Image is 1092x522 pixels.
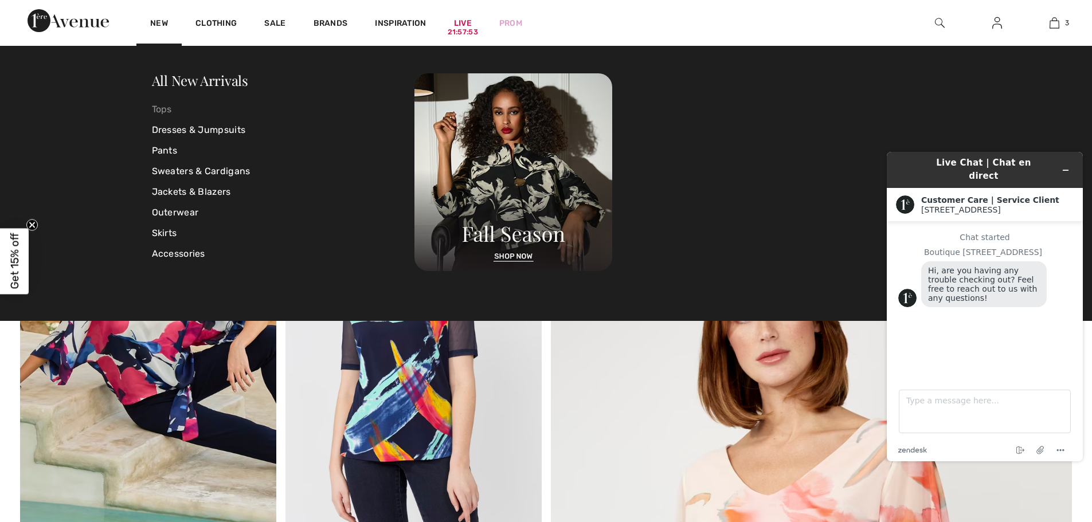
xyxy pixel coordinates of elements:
img: My Info [992,16,1002,30]
a: Skirts [152,223,415,244]
a: Prom [499,17,522,29]
a: Sign In [983,16,1011,30]
a: Dresses & Jumpsuits [152,120,415,140]
img: 250825120107_a8d8ca038cac6.jpg [414,73,612,271]
span: Chat [25,8,49,18]
iframe: Find more information here [878,143,1092,470]
a: Outerwear [152,202,415,223]
a: Sweaters & Cardigans [152,161,415,182]
a: Tops [152,99,415,120]
img: search the website [935,16,945,30]
a: Sale [264,18,285,30]
a: Brands [314,18,348,30]
a: Accessories [152,244,415,264]
img: My Bag [1050,16,1059,30]
a: Jackets & Blazers [152,182,415,202]
div: 21:57:53 [448,27,478,38]
a: 3 [1026,16,1082,30]
a: All New Arrivals [152,71,248,89]
span: Inspiration [375,18,426,30]
a: Pants [152,140,415,161]
a: New [150,18,168,30]
a: Live21:57:53 [454,17,472,29]
img: 1ère Avenue [28,9,109,32]
a: Clothing [195,18,237,30]
span: 3 [1065,18,1069,28]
